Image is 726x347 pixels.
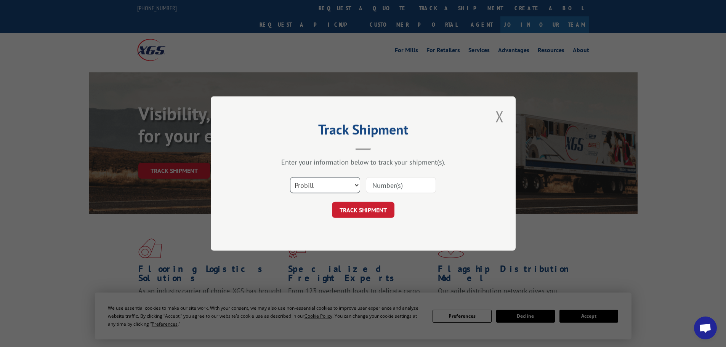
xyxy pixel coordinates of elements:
[249,158,478,166] div: Enter your information below to track your shipment(s).
[249,124,478,139] h2: Track Shipment
[694,317,717,339] a: Open chat
[366,177,436,193] input: Number(s)
[493,106,506,127] button: Close modal
[332,202,394,218] button: TRACK SHIPMENT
